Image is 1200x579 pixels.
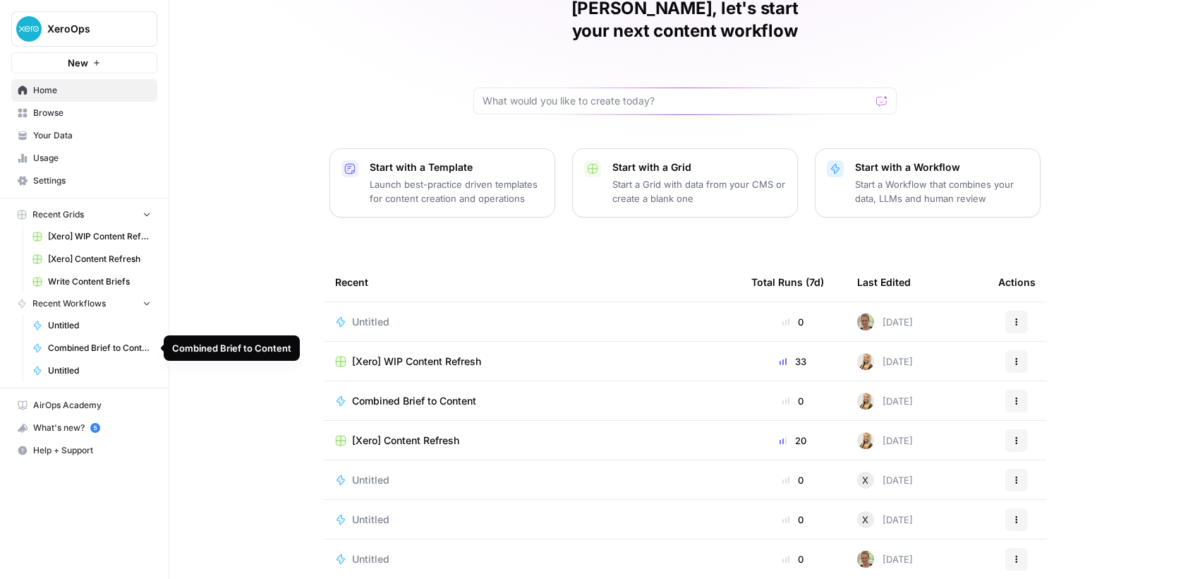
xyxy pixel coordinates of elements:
a: Home [11,79,157,102]
text: 5 [93,424,97,431]
a: Untitled [26,359,157,382]
button: What's new? 5 [11,417,157,439]
button: Recent Grids [11,204,157,225]
p: Start a Workflow that combines your data, LLMs and human review [855,177,1029,205]
span: XeroOps [47,22,133,36]
div: [DATE] [857,511,913,528]
span: Untitled [352,513,389,527]
a: Usage [11,147,157,169]
div: 33 [751,354,835,369]
div: 0 [751,394,835,408]
span: Write Content Briefs [48,275,151,288]
span: Untitled [48,364,151,377]
div: What's new? [12,417,157,438]
a: AirOps Academy [11,394,157,417]
a: 5 [90,423,100,433]
span: New [68,56,88,70]
button: Recent Workflows [11,293,157,314]
button: Start with a GridStart a Grid with data from your CMS or create a blank one [572,148,798,217]
img: lmunieaapx9c9tryyoi7fiszj507 [857,314,874,330]
span: Help + Support [33,444,151,457]
p: Start a Grid with data from your CMS or create a blank one [612,177,786,205]
button: Start with a WorkflowStart a Workflow that combines your data, LLMs and human review [815,148,1041,217]
span: Home [33,84,151,97]
a: Untitled [335,315,729,329]
p: Start with a Workflow [855,160,1029,174]
div: Actions [998,263,1036,302]
a: [Xero] WIP Content Refresh [26,225,157,248]
a: Browse [11,102,157,124]
span: Untitled [352,552,389,566]
a: Untitled [335,552,729,566]
span: X [862,473,868,487]
a: Combined Brief to Content [26,337,157,359]
div: [DATE] [857,472,913,489]
img: XeroOps Logo [16,16,42,42]
span: Recent Grids [32,208,84,221]
span: Untitled [352,473,389,487]
div: [DATE] [857,314,913,330]
div: [DATE] [857,432,913,449]
p: Start with a Grid [612,160,786,174]
p: Start with a Template [370,160,543,174]
a: Settings [11,169,157,192]
a: Untitled [26,314,157,337]
div: 0 [751,315,835,329]
img: lmunieaapx9c9tryyoi7fiszj507 [857,551,874,568]
span: [Xero] WIP Content Refresh [352,354,481,369]
span: [Xero] WIP Content Refresh [48,230,151,243]
span: Combined Brief to Content [352,394,476,408]
div: 0 [751,473,835,487]
a: Untitled [335,513,729,527]
span: Recent Workflows [32,297,106,310]
a: Untitled [335,473,729,487]
img: ygsh7oolkwauxdw54hskm6m165th [857,432,874,449]
span: Untitled [48,319,151,332]
div: [DATE] [857,393,913,410]
a: Combined Brief to Content [335,394,729,408]
span: Browse [33,107,151,119]
a: [Xero] WIP Content Refresh [335,354,729,369]
a: [Xero] Content Refresh [335,434,729,448]
a: Your Data [11,124,157,147]
span: AirOps Academy [33,399,151,412]
span: Usage [33,152,151,165]
button: Help + Support [11,439,157,462]
div: 0 [751,513,835,527]
button: Start with a TemplateLaunch best-practice driven templates for content creation and operations [329,148,555,217]
div: 20 [751,434,835,448]
span: [Xero] Content Refresh [352,434,459,448]
span: Settings [33,174,151,187]
img: ygsh7oolkwauxdw54hskm6m165th [857,353,874,370]
span: Untitled [352,315,389,329]
div: Recent [335,263,729,302]
img: ygsh7oolkwauxdw54hskm6m165th [857,393,874,410]
span: [Xero] Content Refresh [48,253,151,265]
div: 0 [751,552,835,566]
span: Combined Brief to Content [48,342,151,354]
a: [Xero] Content Refresh [26,248,157,270]
div: [DATE] [857,353,913,370]
span: X [862,513,868,527]
button: New [11,52,157,73]
p: Launch best-practice driven templates for content creation and operations [370,177,543,205]
button: Workspace: XeroOps [11,11,157,47]
a: Write Content Briefs [26,270,157,293]
div: Last Edited [857,263,911,302]
div: [DATE] [857,551,913,568]
input: What would you like to create today? [483,94,871,108]
span: Your Data [33,129,151,142]
div: Total Runs (7d) [751,263,824,302]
